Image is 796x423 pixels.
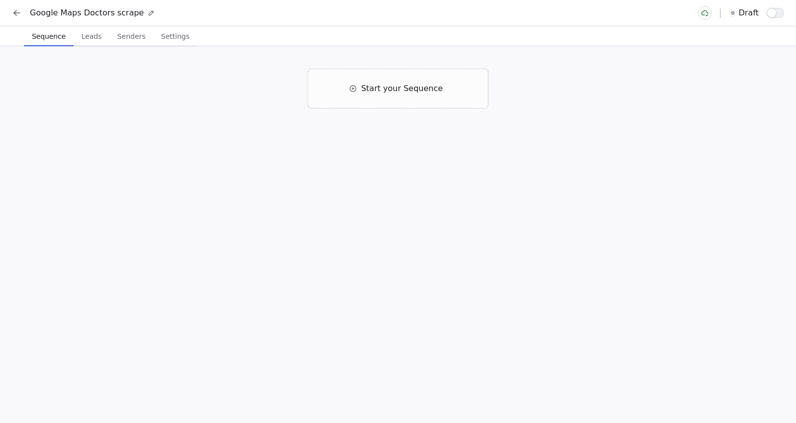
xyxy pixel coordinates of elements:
span: draft [739,7,759,19]
span: Start your Sequence [361,83,443,95]
span: Senders [113,29,150,43]
span: Leads [78,29,106,43]
span: Settings [157,29,194,43]
span: Google Maps Doctors scrape [30,7,144,19]
span: Sequence [28,29,70,43]
div: Start your Sequence [307,69,489,108]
